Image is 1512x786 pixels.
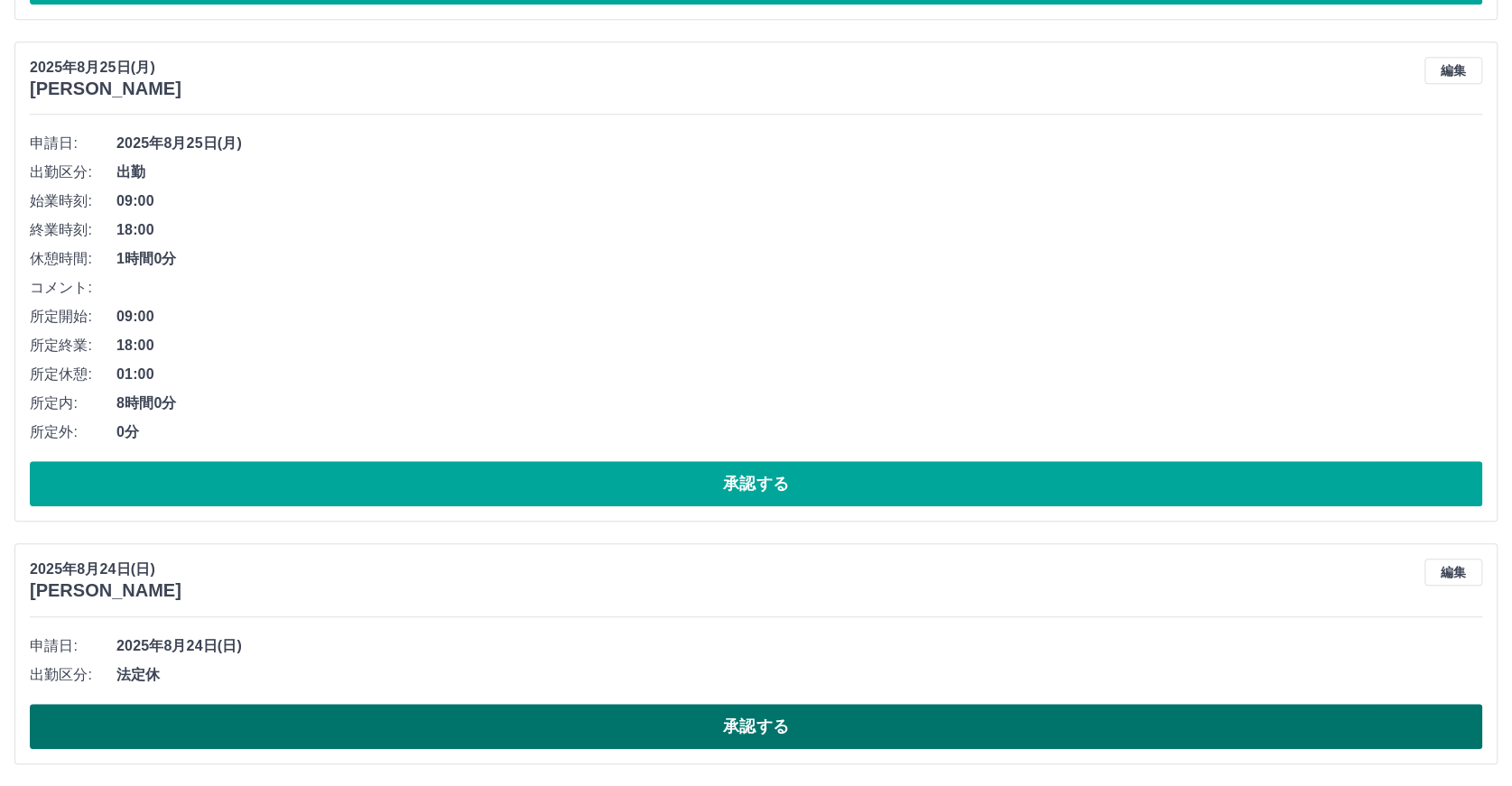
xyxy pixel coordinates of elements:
button: 編集 [1424,57,1482,84]
span: 申請日: [30,635,116,657]
p: 2025年8月25日(月) [30,57,181,79]
span: 所定外: [30,421,116,443]
span: 18:00 [116,219,1482,241]
span: 09:00 [116,306,1482,328]
span: 法定休 [116,664,1482,686]
p: 2025年8月24日(日) [30,559,181,580]
span: 2025年8月24日(日) [116,635,1482,657]
span: 休憩時間: [30,248,116,270]
span: 始業時刻: [30,190,116,212]
span: 01:00 [116,364,1482,385]
span: 所定終業: [30,335,116,356]
span: 所定休憩: [30,364,116,385]
span: 18:00 [116,335,1482,356]
span: 0分 [116,421,1482,443]
span: 8時間0分 [116,393,1482,414]
span: コメント: [30,277,116,299]
span: 1時間0分 [116,248,1482,270]
button: 承認する [30,704,1482,749]
span: 終業時刻: [30,219,116,241]
span: 09:00 [116,190,1482,212]
span: 出勤区分: [30,162,116,183]
span: 申請日: [30,133,116,154]
button: 承認する [30,461,1482,506]
span: 出勤区分: [30,664,116,686]
h3: [PERSON_NAME] [30,580,181,601]
span: 所定開始: [30,306,116,328]
span: 2025年8月25日(月) [116,133,1482,154]
h3: [PERSON_NAME] [30,79,181,99]
span: 所定内: [30,393,116,414]
span: 出勤 [116,162,1482,183]
button: 編集 [1424,559,1482,586]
